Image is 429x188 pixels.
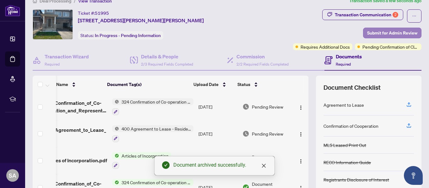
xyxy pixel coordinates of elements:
[196,147,240,174] td: [DATE]
[35,76,105,93] th: (12) File Name
[43,99,107,114] span: 324_Confirmation_of_Co-operation_and_Representation_-_Tenant_Landlord_-EXECUTED 1.pdf
[323,142,366,148] div: MLS Leased Print Out
[252,153,291,167] span: Document Approved
[323,176,389,183] div: Registrants Disclosure of Interest
[95,33,161,38] span: In Progress - Pending Information
[252,103,283,110] span: Pending Review
[237,81,250,88] span: Status
[362,43,419,50] span: Pending Confirmation of Closing
[367,28,417,38] span: Submit for Admin Review
[363,28,421,38] button: Submit for Admin Review
[301,43,350,50] span: Requires Additional Docs
[336,62,351,67] span: Required
[112,125,193,142] button: Status Icon400 Agreement to Lease - Residential
[296,129,306,139] button: Logo
[141,62,193,67] span: 2/3 Required Fields Completed
[404,166,423,185] button: Open asap
[323,101,364,108] div: Agreement to Lease
[191,76,235,93] th: Upload Date
[141,53,193,60] h4: Details & People
[119,152,171,159] span: Articles of Incorporation
[162,161,170,169] span: check-circle
[112,152,119,159] img: Status Icon
[235,76,288,93] th: Status
[45,53,89,60] h4: Transaction Wizard
[78,17,204,24] span: [STREET_ADDRESS][PERSON_NAME][PERSON_NAME]
[260,162,267,169] a: Close
[393,12,398,18] div: 2
[196,120,240,147] td: [DATE]
[78,31,163,40] div: Status:
[173,161,267,169] div: Document archived successfully.
[323,122,378,129] div: Confirmation of Cooperation
[335,10,398,20] div: Transaction Communication
[119,125,193,132] span: 400 Agreement to Lease - Residential
[196,93,240,120] td: [DATE]
[33,10,73,39] img: IMG-X12316385_1.jpg
[236,62,289,67] span: 2/2 Required Fields Completed
[193,81,219,88] span: Upload Date
[242,130,249,137] img: Document Status
[242,103,249,110] img: Document Status
[298,132,303,137] img: Logo
[5,5,20,16] img: logo
[298,159,303,164] img: Logo
[236,53,289,60] h4: Commission
[112,179,119,186] img: Status Icon
[112,152,171,169] button: Status IconArticles of Incorporation
[112,98,119,105] img: Status Icon
[323,83,381,92] span: Document Checklist
[296,155,306,165] button: Logo
[252,130,283,137] span: Pending Review
[9,171,16,180] span: SA
[43,157,107,164] span: Articles of Incorporation.pdf
[105,76,191,93] th: Document Tag(s)
[322,9,403,20] button: Transaction Communication2
[336,53,362,60] h4: Documents
[43,126,107,141] span: 400_Agreement_to_Lease_-_Residential_Updatepdf_[DATE] 14_53_33_Final.pdf
[412,14,416,18] span: ellipsis
[298,105,303,110] img: Logo
[119,179,193,186] span: 324 Confirmation of Co-operation and Representation - Tenant/Landlord
[45,62,60,67] span: Required
[323,159,371,166] div: RECO Information Guide
[95,10,109,16] span: 51995
[112,125,119,132] img: Status Icon
[78,9,109,17] div: Ticket #:
[112,98,193,115] button: Status Icon324 Confirmation of Co-operation and Representation - Tenant/Landlord
[296,102,306,112] button: Logo
[119,98,193,105] span: 324 Confirmation of Co-operation and Representation - Tenant/Landlord
[261,163,266,168] span: close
